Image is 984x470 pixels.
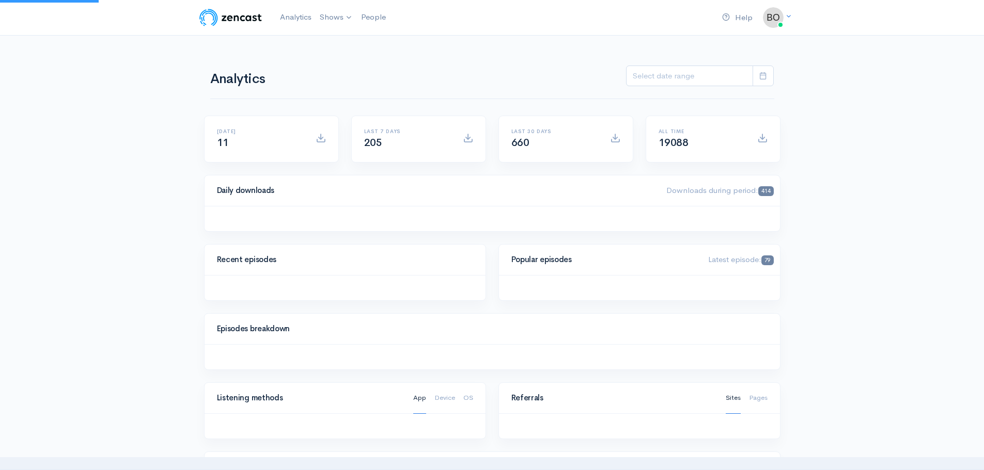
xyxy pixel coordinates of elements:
input: analytics date range selector [626,66,753,87]
a: Sites [726,382,741,414]
h6: Last 7 days [364,128,450,134]
a: OS [463,382,473,414]
a: Pages [749,382,768,414]
h6: All time [659,128,745,134]
img: ZenCast Logo [198,7,263,28]
span: 660 [511,136,529,149]
h6: Last 30 days [511,128,598,134]
h1: Analytics [210,72,294,87]
h4: Daily downloads [217,186,654,195]
a: Shows [316,6,357,29]
a: People [357,6,390,28]
a: Device [434,382,455,414]
a: Help [718,7,757,29]
h4: Episodes breakdown [217,325,761,333]
a: Analytics [276,6,316,28]
h4: Listening methods [217,394,401,402]
h4: Popular episodes [511,255,696,264]
span: 79 [761,255,773,265]
h4: Recent episodes [217,255,467,264]
h6: [DATE] [217,128,303,134]
span: 19088 [659,136,689,149]
a: App [413,382,426,414]
span: 205 [364,136,382,149]
img: ... [763,7,784,28]
span: 11 [217,136,229,149]
h4: Referrals [511,394,713,402]
span: 414 [758,186,773,196]
span: Downloads during period: [666,185,773,195]
span: Latest episode: [708,254,773,264]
